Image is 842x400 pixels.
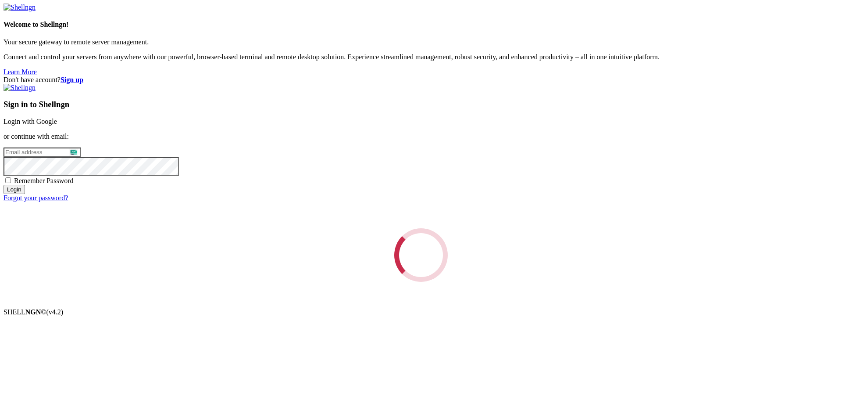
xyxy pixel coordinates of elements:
span: 4.2.0 [46,308,64,316]
b: NGN [25,308,41,316]
a: Forgot your password? [4,194,68,202]
h3: Sign in to Shellngn [4,100,838,109]
input: Remember Password [5,177,11,183]
span: SHELL © [4,308,63,316]
p: Connect and control your servers from anywhere with our powerful, browser-based terminal and remo... [4,53,838,61]
input: Email address [4,148,81,157]
a: Learn More [4,68,37,76]
img: Shellngn [4,4,36,11]
div: Loading... [394,228,448,282]
p: or continue with email: [4,133,838,141]
h4: Welcome to Shellngn! [4,21,838,29]
img: Shellngn [4,84,36,92]
p: Your secure gateway to remote server management. [4,38,838,46]
div: Don't have account? [4,76,838,84]
a: Login with Google [4,118,57,125]
input: Login [4,185,25,194]
span: Remember Password [14,177,74,184]
a: Sign up [61,76,83,83]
